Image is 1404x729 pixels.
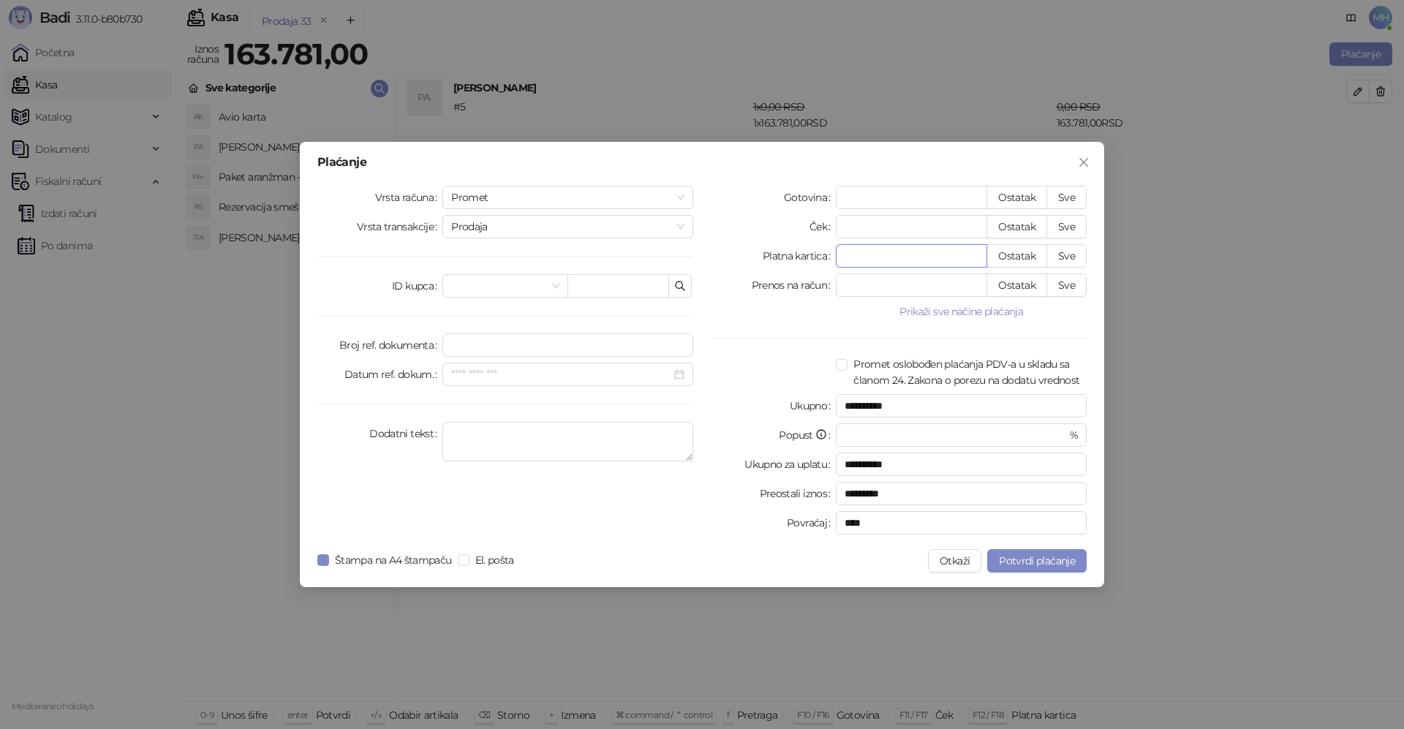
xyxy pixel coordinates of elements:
div: Plaćanje [317,156,1087,168]
label: ID kupca [392,274,442,298]
label: Ček [809,215,836,238]
input: Broj ref. dokumenta [442,333,693,357]
span: Potvrdi plaćanje [999,554,1075,567]
button: Otkaži [928,549,981,573]
button: Potvrdi plaćanje [987,549,1087,573]
button: Ostatak [986,186,1047,209]
label: Gotovina [784,186,836,209]
input: Datum ref. dokum. [451,366,671,382]
textarea: Dodatni tekst [442,422,693,461]
button: Sve [1046,273,1087,297]
button: Sve [1046,244,1087,268]
span: Prodaja [451,216,684,238]
span: Promet [451,186,684,208]
label: Datum ref. dokum. [344,363,443,386]
label: Popust [779,423,836,447]
span: Promet oslobođen plaćanja PDV-a u skladu sa članom 24. Zakona o porezu na dodatu vrednost [848,356,1087,388]
button: Prikaži sve načine plaćanja [836,303,1087,320]
label: Platna kartica [763,244,836,268]
button: Sve [1046,186,1087,209]
span: Zatvori [1072,156,1095,168]
label: Dodatni tekst [369,422,442,445]
label: Povraćaj [787,511,836,535]
span: close [1078,156,1090,168]
label: Prenos na račun [752,273,837,297]
label: Broj ref. dokumenta [339,333,442,357]
label: Vrsta računa [375,186,443,209]
label: Vrsta transakcije [357,215,443,238]
input: Popust [845,424,1066,446]
button: Ostatak [986,215,1047,238]
button: Ostatak [986,273,1047,297]
span: Štampa na A4 štampaču [329,552,458,568]
span: El. pošta [469,552,520,568]
label: Ukupno [790,394,837,418]
button: Sve [1046,215,1087,238]
button: Close [1072,151,1095,174]
button: Ostatak [986,244,1047,268]
label: Preostali iznos [760,482,837,505]
label: Ukupno za uplatu [744,453,836,476]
